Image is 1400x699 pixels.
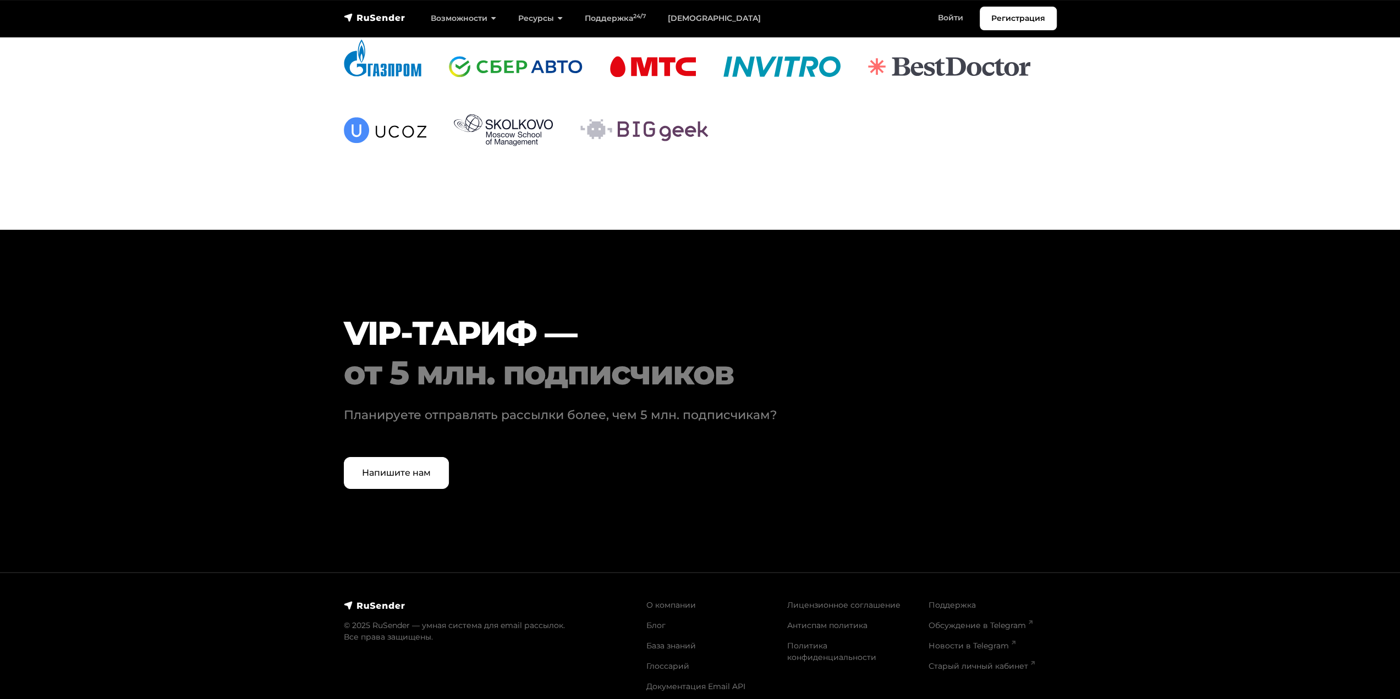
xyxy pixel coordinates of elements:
[787,620,868,630] a: Антиспам политика
[344,406,968,424] p: Планируете отправлять рассылки более, чем 5 млн. подписчикам?
[344,353,996,393] div: от 5 млн. подписчиков
[646,620,666,630] a: Блог
[980,7,1057,30] a: Регистрация
[646,661,689,671] a: Глоссарий
[646,600,696,610] a: О компании
[787,641,876,662] a: Политика конфиденциальности
[633,13,646,20] sup: 24/7
[646,641,696,651] a: База знаний
[344,39,1057,146] img: Логотипы
[344,600,405,611] img: RuSender
[929,641,1015,651] a: Новости в Telegram
[646,681,745,691] a: Документация Email API
[929,661,1035,671] a: Старый личный кабинет
[344,12,405,23] img: RuSender
[574,7,657,30] a: Поддержка24/7
[420,7,507,30] a: Возможности
[507,7,574,30] a: Ресурсы
[344,313,996,393] h2: VIP-ТАРИФ —
[929,600,976,610] a: Поддержка
[344,620,633,643] p: © 2025 RuSender — умная система для email рассылок. Все права защищены.
[657,7,772,30] a: [DEMOGRAPHIC_DATA]
[927,7,974,29] a: Войти
[787,600,901,610] a: Лицензионное соглашение
[929,620,1033,630] a: Обсуждение в Telegram
[344,457,449,489] a: Напишите нам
